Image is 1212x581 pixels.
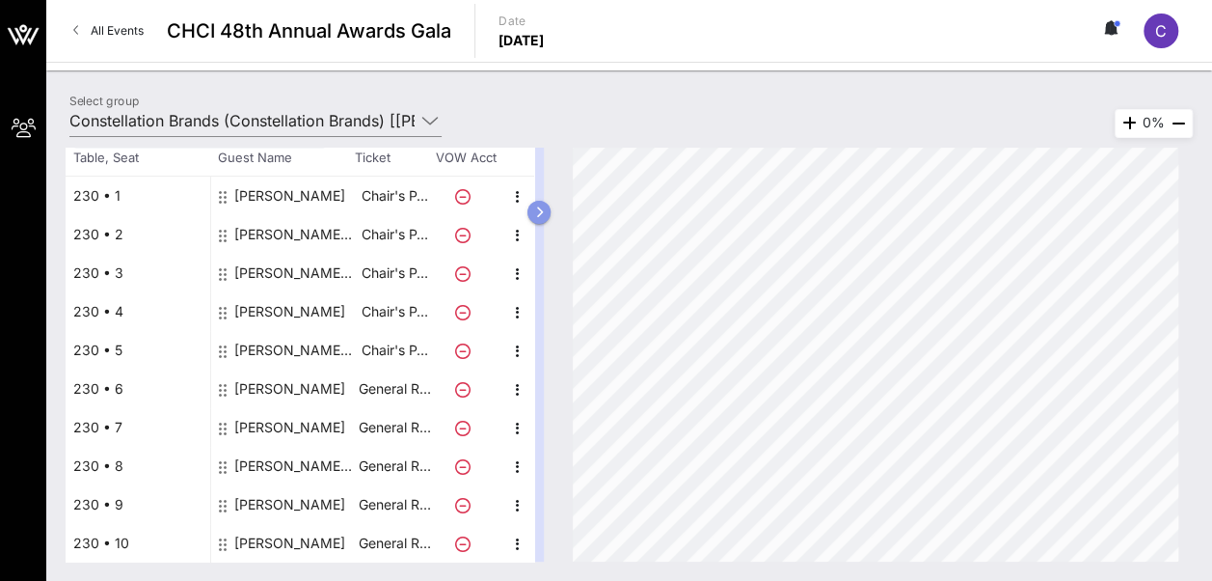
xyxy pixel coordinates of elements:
[356,408,433,447] p: General R…
[69,94,139,108] label: Select group
[356,215,433,254] p: Chair's P…
[66,215,210,254] div: 230 • 2
[355,149,432,168] span: Ticket
[66,292,210,331] div: 230 • 4
[234,447,356,485] div: Jose Lopez Portillo
[62,15,155,46] a: All Events
[234,370,345,408] div: Maria Calderon
[66,331,210,370] div: 230 • 5
[356,331,433,370] p: Chair's P…
[432,149,499,168] span: VOW Acct
[234,331,356,370] div: Monserrat Gomez Lora
[167,16,451,45] span: CHCI 48th Annual Awards Gala
[356,292,433,331] p: Chair's P…
[66,408,210,447] div: 230 • 7
[356,370,433,408] p: General R…
[234,524,345,563] div: Linda Guzman
[66,485,210,524] div: 230 • 9
[66,370,210,408] div: 230 • 6
[498,31,545,50] p: [DATE]
[356,254,433,292] p: Chair's P…
[66,149,210,168] span: Table, Seat
[1115,109,1193,138] div: 0%
[66,524,210,563] div: 230 • 10
[234,485,345,524] div: Allison Scarborough
[356,524,433,563] p: General R…
[91,23,144,38] span: All Events
[234,215,356,254] div: Alejandra Perez Marroquin Bitar
[356,485,433,524] p: General R…
[1155,21,1167,41] span: C
[1144,14,1178,48] div: C
[498,12,545,31] p: Date
[210,149,355,168] span: Guest Name
[356,177,433,215] p: Chair's P…
[234,292,345,331] div: Nancy Arias
[66,177,210,215] div: 230 • 1
[234,254,356,292] div: Sergio Gomez Lora
[66,254,210,292] div: 230 • 3
[234,177,345,215] div: Edgar Guillaumin
[234,408,345,447] div: Diego Marroquin
[66,447,210,485] div: 230 • 8
[356,447,433,485] p: General R…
